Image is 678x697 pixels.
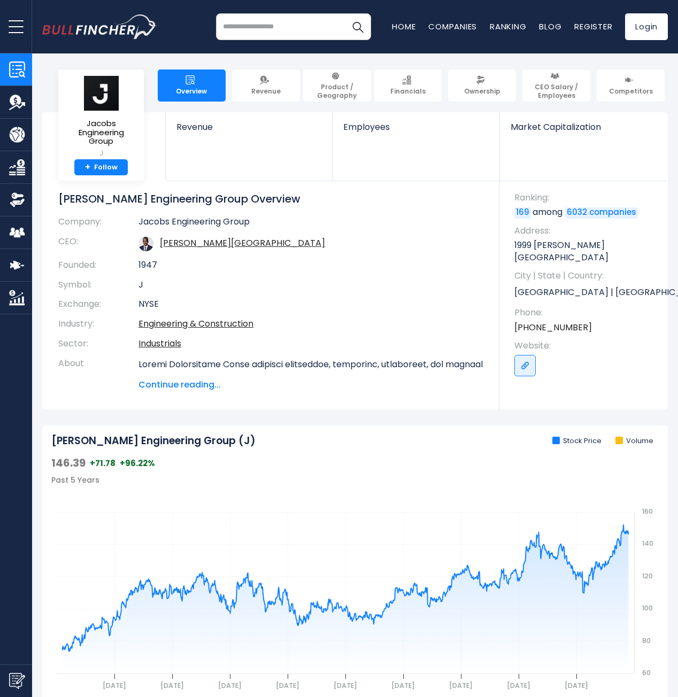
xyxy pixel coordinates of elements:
text: 100 [642,603,653,613]
span: Ownership [464,87,500,96]
span: +71.78 [90,458,115,469]
a: CEO Salary / Employees [522,69,590,102]
a: Companies [428,21,477,32]
td: Jacobs Engineering Group [138,216,483,232]
a: Home [392,21,415,32]
span: Competitors [609,87,653,96]
span: Website: [514,340,657,352]
span: Address: [514,225,657,237]
td: J [138,275,483,295]
a: Go to homepage [42,14,157,39]
a: Register [574,21,612,32]
th: About [58,354,138,391]
text: 160 [642,507,653,516]
th: Company: [58,216,138,232]
text: [DATE] [218,681,242,690]
span: Jacobs Engineering Group [67,119,135,146]
span: Employees [343,122,488,132]
a: Login [625,13,668,40]
a: Financials [374,69,442,102]
button: Search [344,13,371,40]
th: Exchange: [58,295,138,314]
a: Overview [158,69,226,102]
a: Industrials [138,337,181,350]
a: [PHONE_NUMBER] [514,322,592,334]
text: [DATE] [507,681,530,690]
span: +96.22% [120,458,155,469]
th: Industry: [58,314,138,334]
a: Market Capitalization [500,112,667,150]
a: Blog [539,21,561,32]
span: Continue reading... [138,378,483,391]
span: Revenue [251,87,281,96]
th: Founded: [58,255,138,275]
a: Ownership [448,69,516,102]
td: NYSE [138,295,483,314]
li: Volume [615,437,653,446]
span: CEO Salary / Employees [527,83,585,99]
a: Revenue [232,69,300,102]
span: Market Capitalization [511,122,656,132]
h2: [PERSON_NAME] Engineering Group (J) [51,435,256,448]
a: Ranking [490,21,526,32]
span: Past 5 Years [51,475,99,485]
p: among [514,206,657,218]
span: City | State | Country: [514,270,657,282]
img: Ownership [9,192,25,208]
text: 140 [642,539,653,548]
a: ceo [160,237,325,249]
th: CEO: [58,232,138,255]
strong: + [85,162,90,172]
span: Overview [176,87,207,96]
span: Financials [390,87,426,96]
td: 1947 [138,255,483,275]
span: Revenue [176,122,321,132]
text: [DATE] [160,681,184,690]
text: 120 [642,571,653,580]
img: bullfincher logo [42,14,157,39]
h1: [PERSON_NAME] Engineering Group Overview [58,192,483,206]
a: 169 [514,207,531,218]
img: bob-pragada.jpg [138,236,153,251]
span: Phone: [514,307,657,319]
small: J [67,149,135,158]
text: [DATE] [334,681,357,690]
span: Product / Geography [308,83,366,99]
text: [DATE] [449,681,473,690]
p: [GEOGRAPHIC_DATA] | [GEOGRAPHIC_DATA] | US [514,284,657,300]
span: 146.39 [51,456,86,470]
text: [DATE] [391,681,415,690]
li: Stock Price [552,437,602,446]
a: Go to link [514,355,536,376]
th: Symbol: [58,275,138,295]
text: [DATE] [276,681,299,690]
a: 6032 companies [565,207,638,218]
text: 60 [642,668,651,677]
a: Product / Geography [303,69,371,102]
a: Engineering & Construction [138,317,253,330]
text: [DATE] [103,681,126,690]
a: Jacobs Engineering Group J [66,75,136,159]
a: +Follow [74,159,128,176]
th: Sector: [58,334,138,354]
text: [DATE] [565,681,588,690]
a: Employees [333,112,499,150]
a: Revenue [166,112,332,150]
p: 1999 [PERSON_NAME][GEOGRAPHIC_DATA] [514,239,657,264]
a: Competitors [597,69,665,102]
p: Loremi Dolorsitame Conse adipisci elitseddoe, temporinc, utlaboreet, dol magnaal enimadmi veniamq... [138,358,483,551]
span: Ranking: [514,192,657,204]
text: 80 [642,636,651,645]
